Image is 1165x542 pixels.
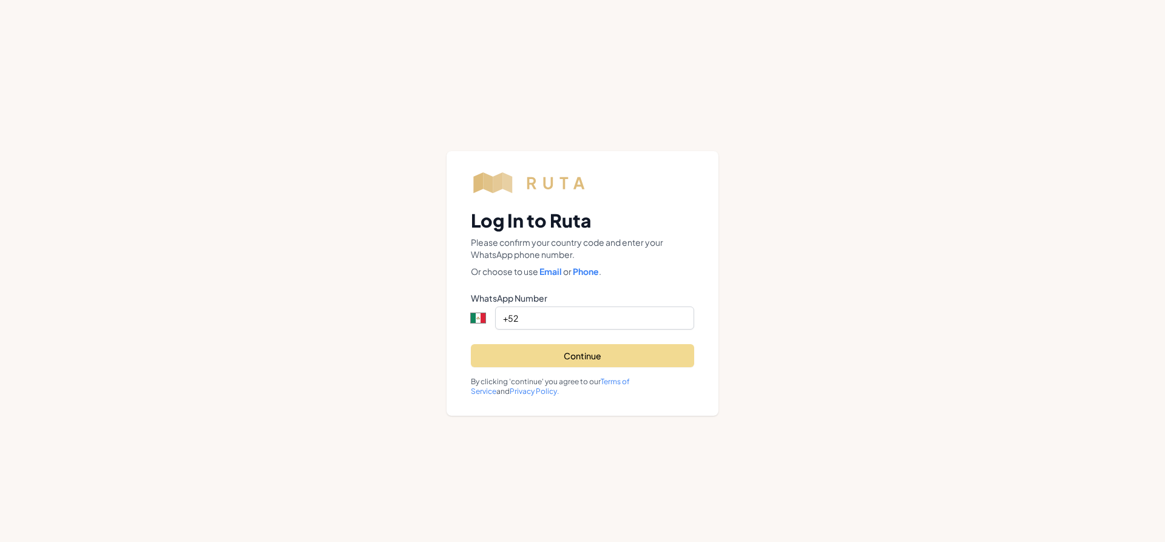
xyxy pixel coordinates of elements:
p: By clicking 'continue' you agree to our and [471,377,694,396]
button: Continue [471,344,694,367]
a: Terms of Service [471,377,630,396]
h2: Log In to Ruta [471,209,694,231]
input: Enter phone number [495,307,694,330]
label: WhatsApp Number [471,292,694,304]
p: Please confirm your country code and enter your WhatsApp phone number. [471,236,694,260]
p: Or choose to use or . [471,265,694,277]
a: Email [538,266,563,277]
a: Phone [572,266,599,277]
img: Workflow [471,171,600,195]
a: Privacy Policy. [510,387,559,396]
